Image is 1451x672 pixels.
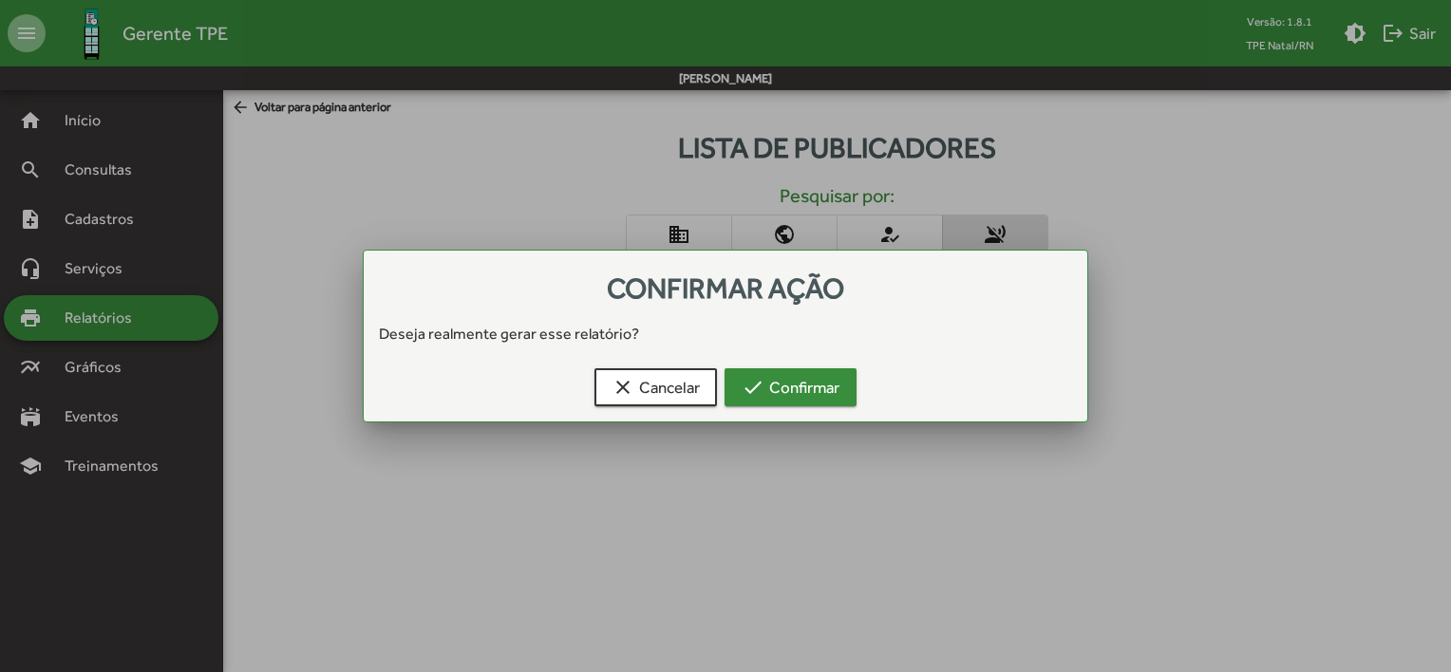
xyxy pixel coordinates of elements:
[742,370,839,404] span: Confirmar
[612,370,700,404] span: Cancelar
[725,368,857,406] button: Confirmar
[594,368,717,406] button: Cancelar
[364,323,1087,345] div: Deseja realmente gerar esse relatório?
[742,376,764,399] mat-icon: check
[612,376,634,399] mat-icon: clear
[607,271,844,305] span: Confirmar ação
